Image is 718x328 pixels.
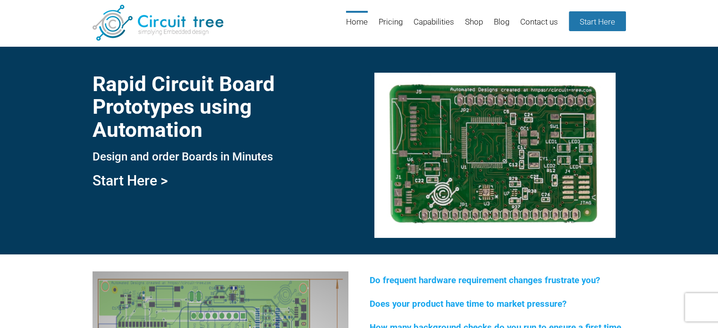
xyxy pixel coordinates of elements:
a: Home [346,11,368,42]
span: Do frequent hardware requirement changes frustrate you? [370,275,600,286]
span: Does your product have time to market pressure? [370,299,566,309]
img: Circuit Tree [93,5,223,41]
a: Start Here [569,11,626,31]
a: Start Here > [93,172,168,189]
a: Shop [465,11,483,42]
h1: Rapid Circuit Board Prototypes using Automation [93,73,348,141]
a: Pricing [379,11,403,42]
h3: Design and order Boards in Minutes [93,151,348,163]
a: Contact us [520,11,558,42]
a: Capabilities [414,11,454,42]
a: Blog [494,11,509,42]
